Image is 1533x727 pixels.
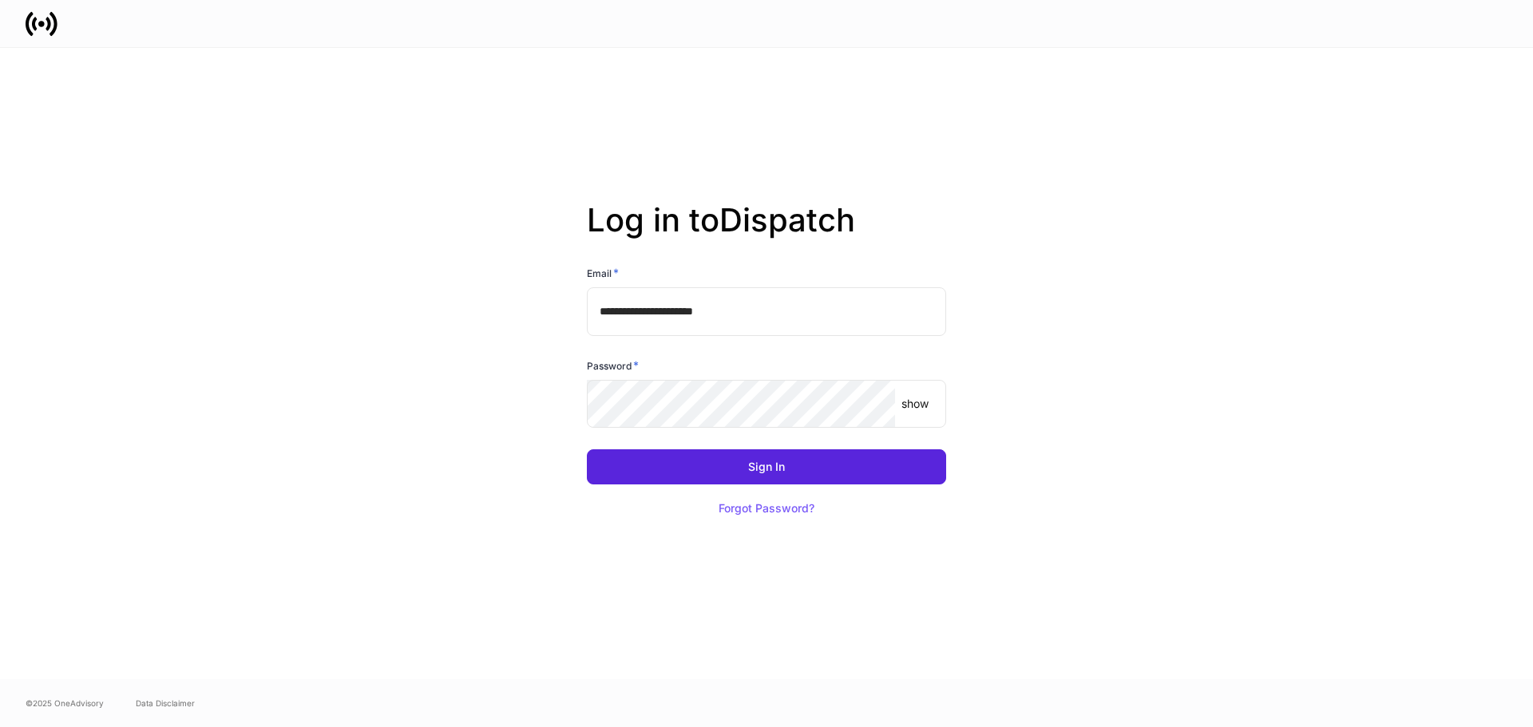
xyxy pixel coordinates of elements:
span: © 2025 OneAdvisory [26,697,104,709]
h6: Password [587,358,639,373]
p: show [901,396,929,412]
h2: Log in to Dispatch [587,201,946,265]
h6: Email [587,265,619,281]
button: Sign In [587,449,946,484]
div: Sign In [748,461,785,472]
button: Forgot Password? [699,491,834,526]
div: Forgot Password? [719,503,814,514]
a: Data Disclaimer [136,697,195,709]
